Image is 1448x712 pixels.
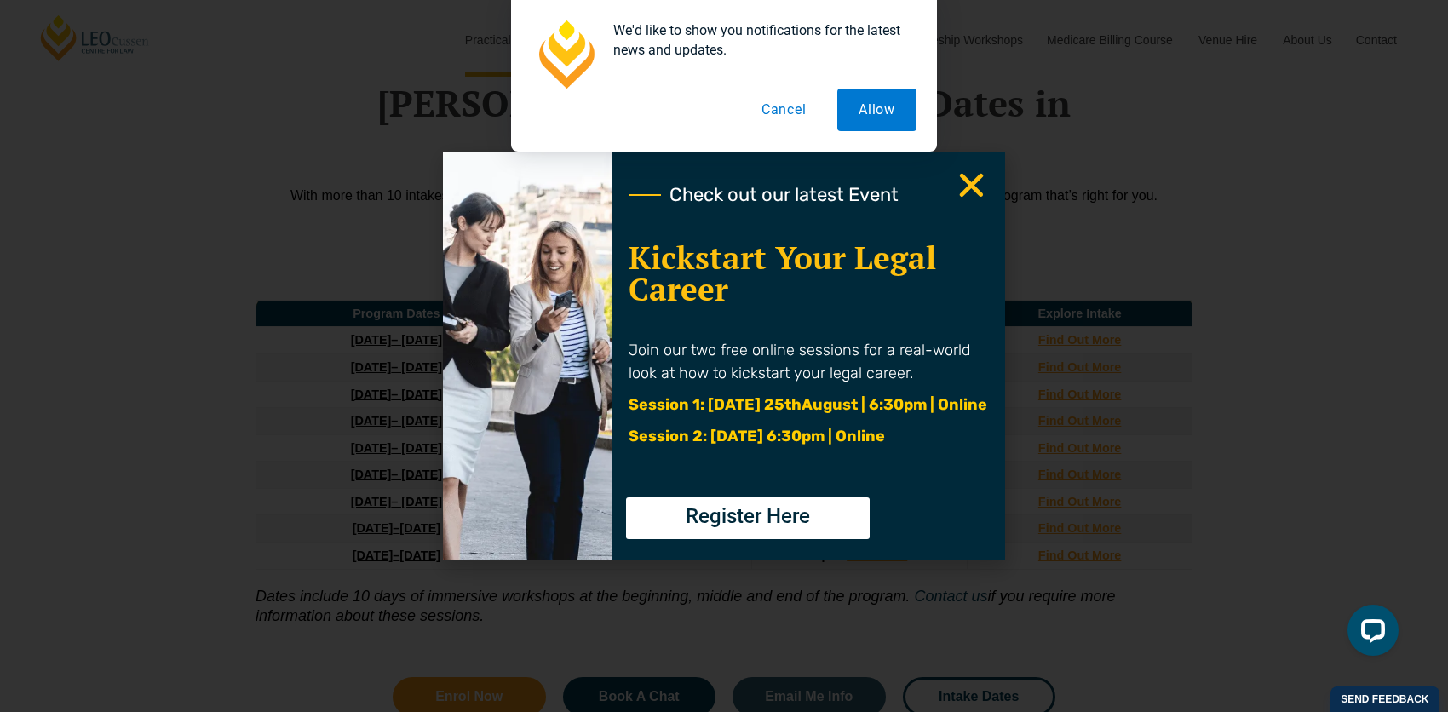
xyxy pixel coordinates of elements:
span: Session 2: [DATE] 6:30pm | Online [629,427,885,445]
span: Session 1: [DATE] 25 [629,395,784,414]
span: th [784,395,802,414]
button: Allow [837,89,916,131]
span: Join our two free online sessions for a real-world look at how to kickstart your legal career. [629,341,970,382]
img: notification icon [532,20,600,89]
a: Kickstart Your Legal Career [629,237,936,310]
div: We'd like to show you notifications for the latest news and updates. [600,20,916,60]
a: Register Here [626,497,870,539]
iframe: LiveChat chat widget [1334,598,1405,669]
span: Check out our latest Event [669,186,899,204]
button: Cancel [740,89,828,131]
a: Close [955,169,988,202]
span: Register Here [686,506,810,526]
span: August | 6:30pm | Online [802,395,987,414]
